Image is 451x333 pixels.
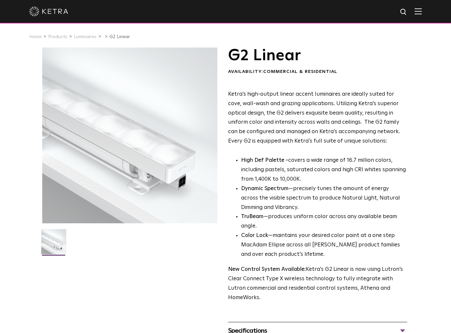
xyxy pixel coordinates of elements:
[228,48,407,64] h1: G2 Linear
[228,265,407,303] p: Ketra’s G2 Linear is now using Lutron’s Clear Connect Type X wireless technology to fully integra...
[241,231,407,259] li: —maintains your desired color point at a one step MacAdam Ellipse across all [PERSON_NAME] produc...
[241,158,288,163] strong: High Def Palette -
[74,35,97,39] a: Luminaires
[241,214,264,219] strong: TruBeam
[400,8,408,16] img: search icon
[241,184,407,213] li: —precisely tunes the amount of energy across the visible spectrum to produce Natural Light, Natur...
[29,35,42,39] a: Home
[41,229,66,259] img: G2-Linear-2021-Web-Square
[228,69,407,75] div: Availability:
[241,186,289,191] strong: Dynamic Spectrum
[415,8,422,14] img: Hamburger%20Nav.svg
[29,7,68,16] img: ketra-logo-2019-white
[241,212,407,231] li: —produces uniform color across any available beam angle.
[241,233,268,238] strong: Color Lock
[48,35,67,39] a: Products
[241,156,407,184] p: covers a wide range of 16.7 million colors, including pastels, saturated colors and high CRI whit...
[263,69,337,74] span: Commercial & Residential
[228,267,306,272] strong: New Control System Available:
[110,35,130,39] a: G2 Linear
[228,90,407,146] p: Ketra’s high-output linear accent luminaires are ideally suited for cove, wall-wash and grazing a...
